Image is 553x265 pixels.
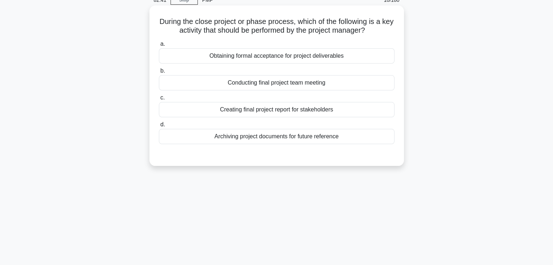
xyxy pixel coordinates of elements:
[160,41,165,47] span: a.
[160,68,165,74] span: b.
[158,17,395,35] h5: During the close project or phase process, which of the following is a key activity that should b...
[160,121,165,127] span: d.
[159,75,394,90] div: Conducting final project team meeting
[159,48,394,64] div: Obtaining formal acceptance for project deliverables
[159,102,394,117] div: Creating final project report for stakeholders
[159,129,394,144] div: Archiving project documents for future reference
[160,94,165,101] span: c.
